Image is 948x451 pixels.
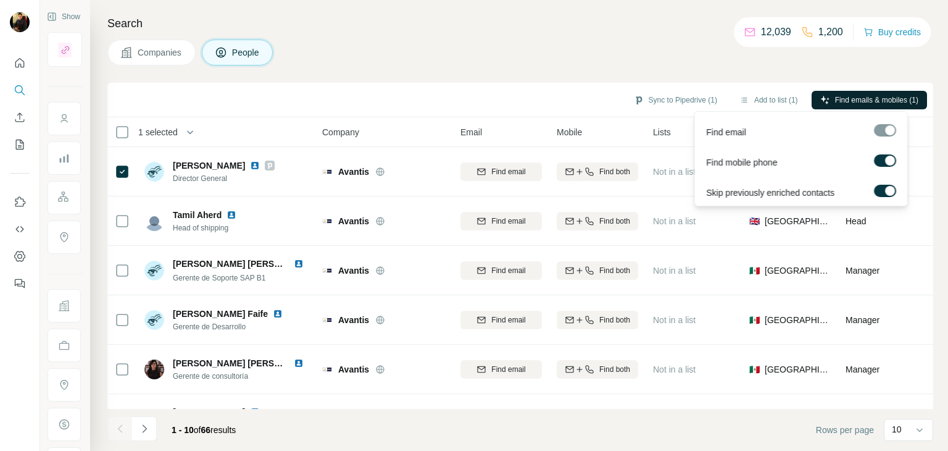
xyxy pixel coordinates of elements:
[338,363,369,376] span: Avantis
[227,210,236,220] img: LinkedIn logo
[749,264,760,277] span: 🇲🇽
[653,315,696,325] span: Not in a list
[338,314,369,326] span: Avantis
[731,91,807,109] button: Add to list (1)
[557,162,638,181] button: Find both
[173,209,222,221] span: Tamil Aherd
[338,215,369,227] span: Avantis
[10,52,30,74] button: Quick start
[863,23,921,41] button: Buy credits
[144,162,164,182] img: Avatar
[173,358,320,368] span: [PERSON_NAME] [PERSON_NAME]
[460,360,542,379] button: Find email
[173,309,268,319] span: [PERSON_NAME] Faife
[491,314,525,326] span: Find email
[460,126,482,138] span: Email
[338,264,369,277] span: Avantis
[765,215,831,227] span: [GEOGRAPHIC_DATA]
[10,191,30,213] button: Use Surfe on LinkedIn
[250,161,260,171] img: LinkedIn logo
[173,321,288,332] span: Gerente de Desarrollo
[557,360,638,379] button: Find both
[749,314,760,326] span: 🇲🇽
[173,259,320,269] span: [PERSON_NAME] [PERSON_NAME]
[173,274,266,282] span: Gerente de Soporte SAP B1
[491,216,525,227] span: Find email
[10,218,30,240] button: Use Surfe API
[322,216,332,226] img: Logo of Avantis
[846,315,879,325] span: Manager
[144,261,164,280] img: Avatar
[599,364,630,375] span: Find both
[812,91,927,109] button: Find emails & mobiles (1)
[10,133,30,156] button: My lists
[653,126,671,138] span: Lists
[10,106,30,129] button: Enrich CSV
[107,15,933,32] h4: Search
[706,187,834,199] span: Skip previously enriched contacts
[818,25,843,40] p: 1,200
[144,409,164,429] img: Avatar
[294,358,304,368] img: LinkedIn logo
[749,363,760,376] span: 🇲🇽
[816,424,874,436] span: Rows per page
[173,222,241,234] span: Head of shipping
[653,167,696,177] span: Not in a list
[38,7,89,26] button: Show
[173,371,309,382] span: Gerente de consultoría
[144,310,164,330] img: Avatar
[460,261,542,280] button: Find email
[557,212,638,230] button: Find both
[294,259,304,269] img: LinkedIn logo
[322,126,359,138] span: Company
[132,416,157,441] button: Navigate to next page
[273,309,283,319] img: LinkedIn logo
[144,211,164,231] img: Avatar
[338,166,369,178] span: Avantis
[846,266,879,276] span: Manager
[322,315,332,325] img: Logo of Avantis
[173,406,245,418] span: [PERSON_NAME]
[172,425,236,435] span: results
[599,216,630,227] span: Find both
[557,126,582,138] span: Mobile
[322,266,332,276] img: Logo of Avantis
[322,365,332,374] img: Logo of Avantis
[653,216,696,226] span: Not in a list
[491,166,525,177] span: Find email
[846,365,879,374] span: Manager
[846,216,866,226] span: Head
[557,261,638,280] button: Find both
[460,212,542,230] button: Find email
[706,156,777,169] span: Find mobile phone
[557,311,638,329] button: Find both
[194,425,201,435] span: of
[322,167,332,177] img: Logo of Avantis
[599,166,630,177] span: Find both
[765,314,831,326] span: [GEOGRAPHIC_DATA]
[144,360,164,379] img: Avatar
[761,25,791,40] p: 12,039
[491,265,525,276] span: Find email
[250,407,260,417] img: LinkedIn logo
[10,245,30,268] button: Dashboard
[10,272,30,295] button: Feedback
[232,46,260,59] span: People
[10,12,30,32] img: Avatar
[491,364,525,375] span: Find email
[138,46,183,59] span: Companies
[706,126,746,138] span: Find email
[173,159,245,172] span: [PERSON_NAME]
[138,126,178,138] span: 1 selected
[625,91,726,109] button: Sync to Pipedrive (1)
[892,423,902,436] p: 10
[765,264,831,277] span: [GEOGRAPHIC_DATA]
[835,95,918,106] span: Find emails & mobiles (1)
[599,314,630,326] span: Find both
[172,425,194,435] span: 1 - 10
[653,266,696,276] span: Not in a list
[765,363,831,376] span: [GEOGRAPHIC_DATA]
[460,311,542,329] button: Find email
[201,425,211,435] span: 66
[599,265,630,276] span: Find both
